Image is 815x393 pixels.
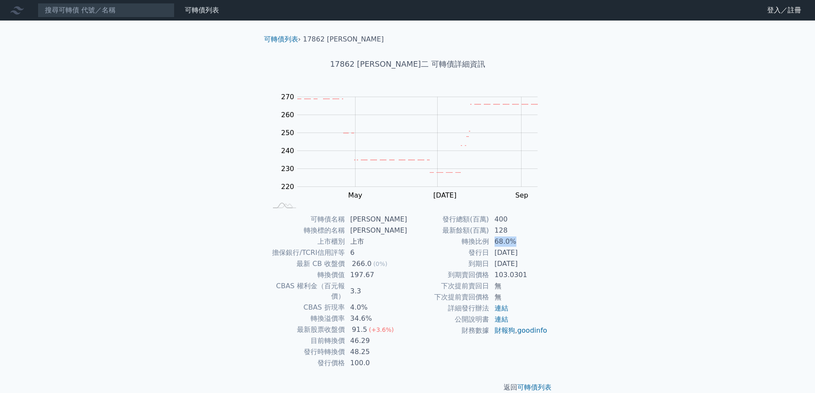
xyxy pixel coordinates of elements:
td: 34.6% [345,313,408,324]
td: 103.0301 [489,269,548,281]
tspan: May [348,191,362,199]
a: 登入／註冊 [760,3,808,17]
td: 4.0% [345,302,408,313]
td: 48.25 [345,346,408,358]
td: 發行總額(百萬) [408,214,489,225]
td: 財務數據 [408,325,489,336]
td: 詳細發行辦法 [408,303,489,314]
td: 目前轉換價 [267,335,345,346]
td: 轉換比例 [408,236,489,247]
td: [DATE] [489,247,548,258]
li: › [264,34,301,44]
td: 46.29 [345,335,408,346]
tspan: 240 [281,147,294,155]
g: Chart [277,93,551,199]
td: 最新 CB 收盤價 [267,258,345,269]
td: [PERSON_NAME] [345,225,408,236]
a: 連結 [495,304,508,312]
td: [PERSON_NAME] [345,214,408,225]
td: 6 [345,247,408,258]
td: [DATE] [489,258,548,269]
td: 無 [489,292,548,303]
p: 返回 [257,382,558,393]
td: 轉換價值 [267,269,345,281]
a: 連結 [495,315,508,323]
td: 100.0 [345,358,408,369]
a: goodinfo [517,326,547,334]
a: 可轉債列表 [185,6,219,14]
td: 最新餘額(百萬) [408,225,489,236]
td: 轉換標的名稱 [267,225,345,236]
tspan: Sep [516,191,528,199]
td: 最新股票收盤價 [267,324,345,335]
td: 轉換溢價率 [267,313,345,324]
td: 無 [489,281,548,292]
tspan: [DATE] [433,191,456,199]
td: 公開說明書 [408,314,489,325]
tspan: 230 [281,165,294,173]
td: 下次提前賣回日 [408,281,489,292]
td: 可轉債名稱 [267,214,345,225]
td: 上市 [345,236,408,247]
td: 3.3 [345,281,408,302]
td: CBAS 權利金（百元報價） [267,281,345,302]
a: 財報狗 [495,326,515,334]
td: 到期賣回價格 [408,269,489,281]
tspan: 260 [281,111,294,119]
h1: 17862 [PERSON_NAME]二 可轉債詳細資訊 [257,58,558,70]
td: CBAS 折現率 [267,302,345,313]
div: 91.5 [350,325,369,335]
a: 可轉債列表 [517,383,551,391]
td: 68.0% [489,236,548,247]
td: 197.67 [345,269,408,281]
td: 400 [489,214,548,225]
td: 發行時轉換價 [267,346,345,358]
li: 17862 [PERSON_NAME] [303,34,384,44]
td: 發行日 [408,247,489,258]
tspan: 220 [281,183,294,191]
td: 下次提前賣回價格 [408,292,489,303]
td: 到期日 [408,258,489,269]
td: 上市櫃別 [267,236,345,247]
input: 搜尋可轉債 代號／名稱 [38,3,175,18]
td: , [489,325,548,336]
td: 發行價格 [267,358,345,369]
td: 擔保銀行/TCRI信用評等 [267,247,345,258]
span: (+3.6%) [369,326,394,333]
span: (0%) [373,260,387,267]
a: 可轉債列表 [264,35,298,43]
tspan: 270 [281,93,294,101]
tspan: 250 [281,129,294,137]
td: 128 [489,225,548,236]
div: 266.0 [350,259,373,269]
